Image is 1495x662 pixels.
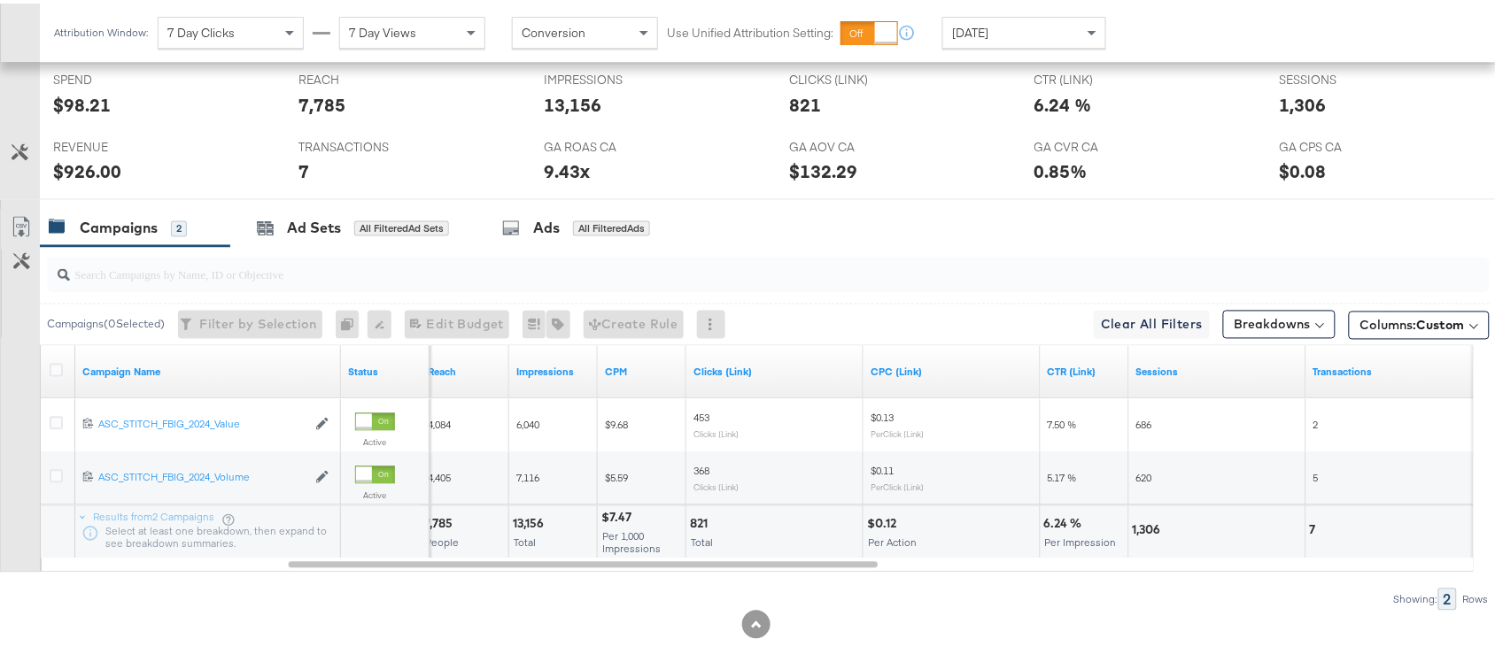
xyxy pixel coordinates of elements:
[70,247,1359,281] input: Search Campaigns by Name, ID or Objective
[1417,314,1465,330] span: Custom
[355,434,395,445] label: Active
[789,156,857,181] div: $132.29
[53,156,121,181] div: $926.00
[1313,362,1476,376] a: Transactions - The total number of transactions
[287,215,341,235] div: Ad Sets
[1310,519,1321,535] div: 7
[47,313,165,329] div: Campaigns ( 0 Selected)
[1280,68,1413,85] span: SESSIONS
[428,415,451,428] span: 4,084
[544,156,590,181] div: 9.43x
[98,414,306,429] a: ASC_STITCH_FBIG_2024_Value
[573,218,650,234] div: All Filtered Ads
[544,135,677,152] span: GA ROAS CA
[871,408,894,421] span: $0.13
[1280,156,1327,181] div: $0.08
[789,68,922,85] span: CLICKS (LINK)
[1462,590,1490,603] div: Rows
[1438,585,1457,607] div: 2
[428,362,502,376] a: The number of people your ad was served to.
[355,487,395,498] label: Active
[693,426,739,436] sub: Clicks (Link)
[98,467,306,482] a: ASC_STITCH_FBIG_2024_Volume
[53,68,186,85] span: SPEND
[868,533,917,546] span: Per Action
[1034,135,1167,152] span: GA CVR CA
[602,527,661,552] span: Per 1,000 Impressions
[1101,311,1203,333] span: Clear All Filters
[871,461,894,474] span: $0.11
[513,512,549,529] div: 13,156
[516,415,539,428] span: 6,040
[1360,313,1465,331] span: Columns:
[336,307,368,335] div: 0
[605,415,628,428] span: $9.68
[1313,415,1319,428] span: 2
[693,461,709,474] span: 368
[428,468,451,481] span: 4,405
[871,426,924,436] sub: Per Click (Link)
[1048,468,1077,481] span: 5.17 %
[298,89,345,114] div: 7,785
[298,135,431,152] span: TRANSACTIONS
[544,68,677,85] span: IMPRESSIONS
[1136,362,1299,376] a: Sessions - GA Sessions - The total number of sessions
[789,89,821,114] div: 821
[693,479,739,489] sub: Clicks (Link)
[349,21,416,37] span: 7 Day Views
[1034,89,1092,114] div: 6.24 %
[1223,307,1336,335] button: Breakdowns
[98,467,306,481] div: ASC_STITCH_FBIG_2024_Volume
[952,21,988,37] span: [DATE]
[1048,415,1077,428] span: 7.50 %
[1349,308,1490,336] button: Columns:Custom
[1313,468,1319,481] span: 5
[1136,415,1152,428] span: 686
[80,215,158,235] div: Campaigns
[522,21,585,37] span: Conversion
[1136,468,1152,481] span: 620
[1133,519,1166,535] div: 1,306
[544,89,601,114] div: 13,156
[1034,68,1167,85] span: CTR (LINK)
[53,23,149,35] div: Attribution Window:
[871,479,924,489] sub: Per Click (Link)
[1034,156,1088,181] div: 0.85%
[693,408,709,421] span: 453
[53,89,111,114] div: $98.21
[348,362,422,376] a: Shows the current state of your Ad Campaign.
[354,218,449,234] div: All Filtered Ad Sets
[533,215,560,235] div: Ads
[691,533,713,546] span: Total
[171,218,187,234] div: 2
[601,506,637,523] div: $7.47
[1280,89,1327,114] div: 1,306
[605,468,628,481] span: $5.59
[424,512,458,529] div: 7,785
[1048,362,1122,376] a: The number of clicks received on a link in your ad divided by the number of impressions.
[1044,512,1088,529] div: 6.24 %
[605,362,679,376] a: The average cost you've paid to have 1,000 impressions of your ad.
[425,533,459,546] span: People
[516,362,591,376] a: The number of times your ad was served. On mobile apps an ad is counted as served the first time ...
[298,68,431,85] span: REACH
[53,135,186,152] span: REVENUE
[1393,590,1438,603] div: Showing:
[871,362,1034,376] a: The average cost for each link click you've received from your ad.
[690,512,713,529] div: 821
[667,21,833,38] label: Use Unified Attribution Setting:
[516,468,539,481] span: 7,116
[167,21,235,37] span: 7 Day Clicks
[82,362,334,376] a: Your campaign name.
[298,156,309,181] div: 7
[514,533,536,546] span: Total
[693,362,856,376] a: The number of clicks on links appearing on your ad or Page that direct people to your sites off F...
[789,135,922,152] span: GA AOV CA
[867,512,902,529] div: $0.12
[1280,135,1413,152] span: GA CPS CA
[1094,307,1210,335] button: Clear All Filters
[1045,533,1117,546] span: Per Impression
